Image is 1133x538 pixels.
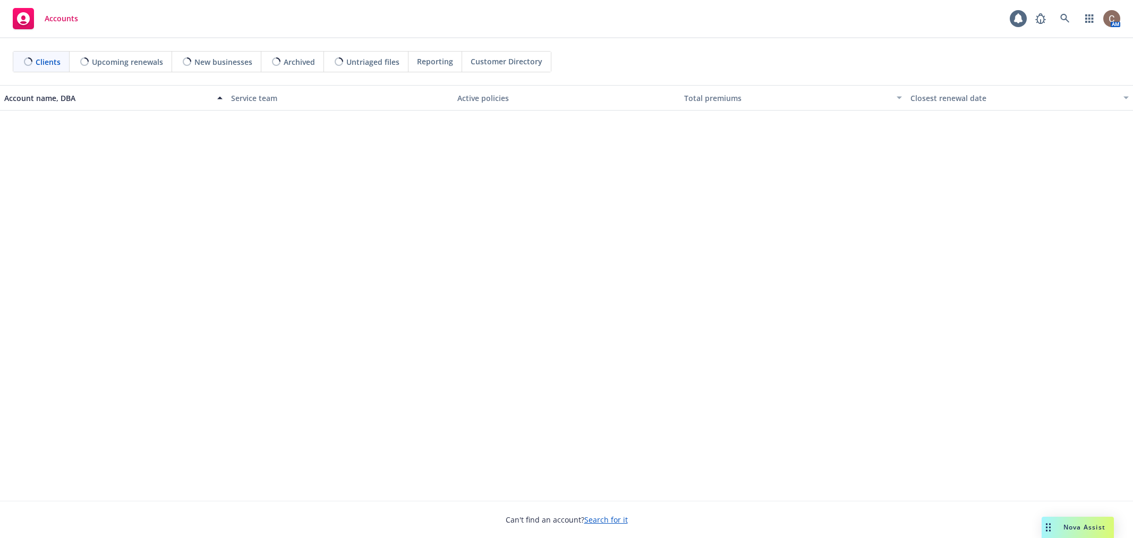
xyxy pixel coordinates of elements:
button: Active policies [453,85,680,111]
a: Switch app [1079,8,1100,29]
button: Nova Assist [1042,517,1114,538]
span: Clients [36,56,61,68]
span: New businesses [194,56,252,68]
span: Reporting [417,56,453,67]
span: Customer Directory [471,56,542,67]
span: Upcoming renewals [92,56,163,68]
a: Accounts [8,4,82,33]
span: Can't find an account? [506,514,628,525]
span: Nova Assist [1063,523,1105,532]
span: Archived [284,56,315,68]
a: Search [1054,8,1076,29]
div: Active policies [457,93,676,104]
div: Closest renewal date [910,93,1117,104]
a: Report a Bug [1030,8,1051,29]
button: Service team [227,85,454,111]
button: Total premiums [680,85,907,111]
div: Account name, DBA [4,93,211,104]
span: Untriaged files [346,56,399,68]
div: Drag to move [1042,517,1055,538]
button: Closest renewal date [906,85,1133,111]
div: Total premiums [684,93,891,104]
img: photo [1103,10,1120,27]
span: Accounts [45,14,78,23]
a: Search for it [584,515,628,525]
div: Service team [231,93,449,104]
